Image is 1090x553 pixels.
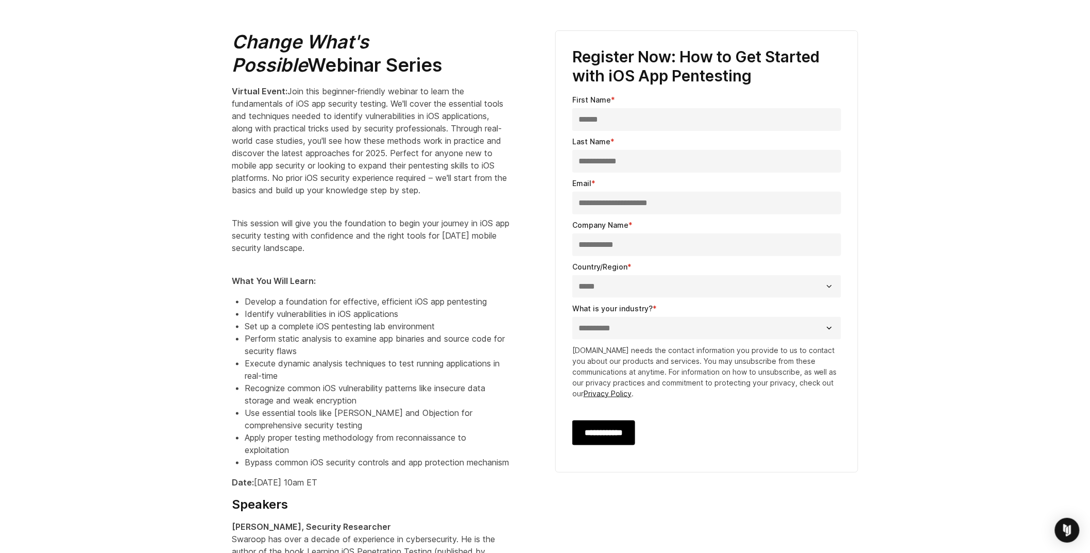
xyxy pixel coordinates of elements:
[232,30,510,77] h2: Webinar Series
[572,262,627,271] span: Country/Region
[245,431,510,456] li: Apply proper testing methodology from reconnaissance to exploitation
[232,86,287,96] strong: Virtual Event:
[232,218,509,253] span: This session will give you the foundation to begin your journey in iOS app security testing with ...
[232,30,369,76] em: Change What's Possible
[245,332,510,357] li: Perform static analysis to examine app binaries and source code for security flaws
[245,308,510,320] li: Identify vulnerabilities in iOS applications
[245,357,510,382] li: Execute dynamic analysis techniques to test running applications in real-time
[572,95,611,104] span: First Name
[232,522,391,532] strong: [PERSON_NAME], Security Researcher
[232,477,510,489] p: [DATE] 10am ET
[245,456,510,468] li: Bypass common iOS security controls and app protection mechanism
[1055,518,1080,543] div: Open Intercom Messenger
[232,276,316,286] strong: What You Will Learn:
[584,389,632,398] a: Privacy Policy
[572,47,841,86] h3: Register Now: How to Get Started with iOS App Pentesting
[245,295,510,308] li: Develop a foundation for effective, efficient iOS app pentesting
[572,304,653,313] span: What is your industry?
[245,407,510,431] li: Use essential tools like [PERSON_NAME] and Objection for comprehensive security testing
[572,137,610,146] span: Last Name
[572,179,591,188] span: Email
[232,86,507,195] span: Join this beginner-friendly webinar to learn the fundamentals of iOS app security testing. We'll ...
[245,382,510,407] li: Recognize common iOS vulnerability patterns like insecure data storage and weak encryption
[232,497,510,513] h4: Speakers
[245,320,510,332] li: Set up a complete iOS pentesting lab environment
[572,221,628,229] span: Company Name
[232,478,254,488] strong: Date:
[572,345,841,399] p: [DOMAIN_NAME] needs the contact information you provide to us to contact you about our products a...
